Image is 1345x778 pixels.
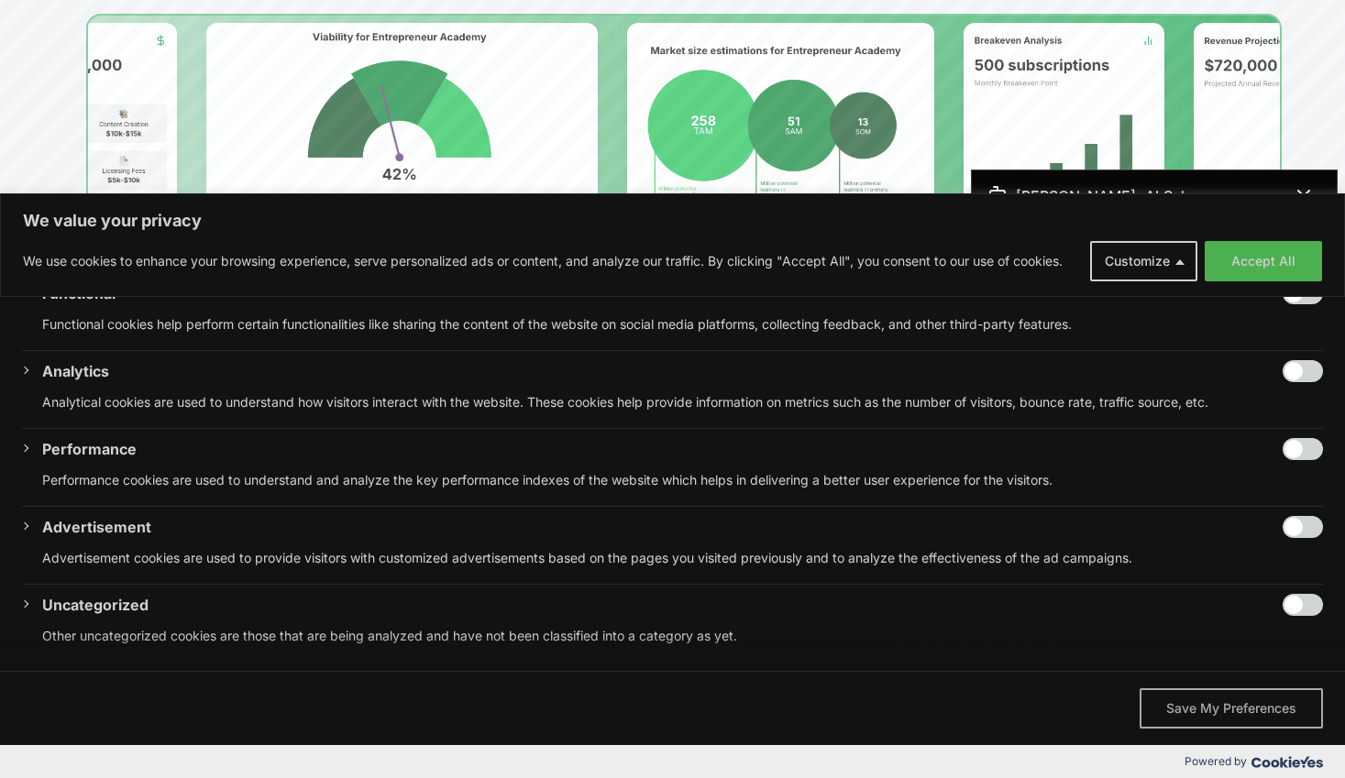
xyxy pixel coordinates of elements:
[1140,688,1323,729] button: Save My Preferences
[23,250,1063,272] p: We use cookies to enhance your browsing experience, serve personalized ads or content, and analyz...
[1283,438,1323,460] input: Enable Performance
[1205,241,1322,281] button: Accept All
[1283,360,1323,382] input: Enable Analytics
[23,210,1322,232] p: We value your privacy
[42,625,1323,647] p: Other uncategorized cookies are those that are being analyzed and have not been classified into a...
[42,391,1323,413] p: Analytical cookies are used to understand how visitors interact with the website. These cookies h...
[1016,185,1200,207] span: [PERSON_NAME], AI Sales
[42,594,149,616] button: Uncategorized
[1090,241,1197,281] button: Customize
[1283,516,1323,538] input: Enable Advertisement
[42,516,151,538] button: Advertisement
[1283,594,1323,616] input: Enable Uncategorized
[1251,756,1323,768] img: Cookieyes logo
[42,438,137,460] button: Performance
[42,313,1323,335] p: Functional cookies help perform certain functionalities like sharing the content of the website o...
[42,547,1323,569] p: Advertisement cookies are used to provide visitors with customized advertisements based on the pa...
[42,469,1323,491] p: Performance cookies are used to understand and analyze the key performance indexes of the website...
[42,360,109,382] button: Analytics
